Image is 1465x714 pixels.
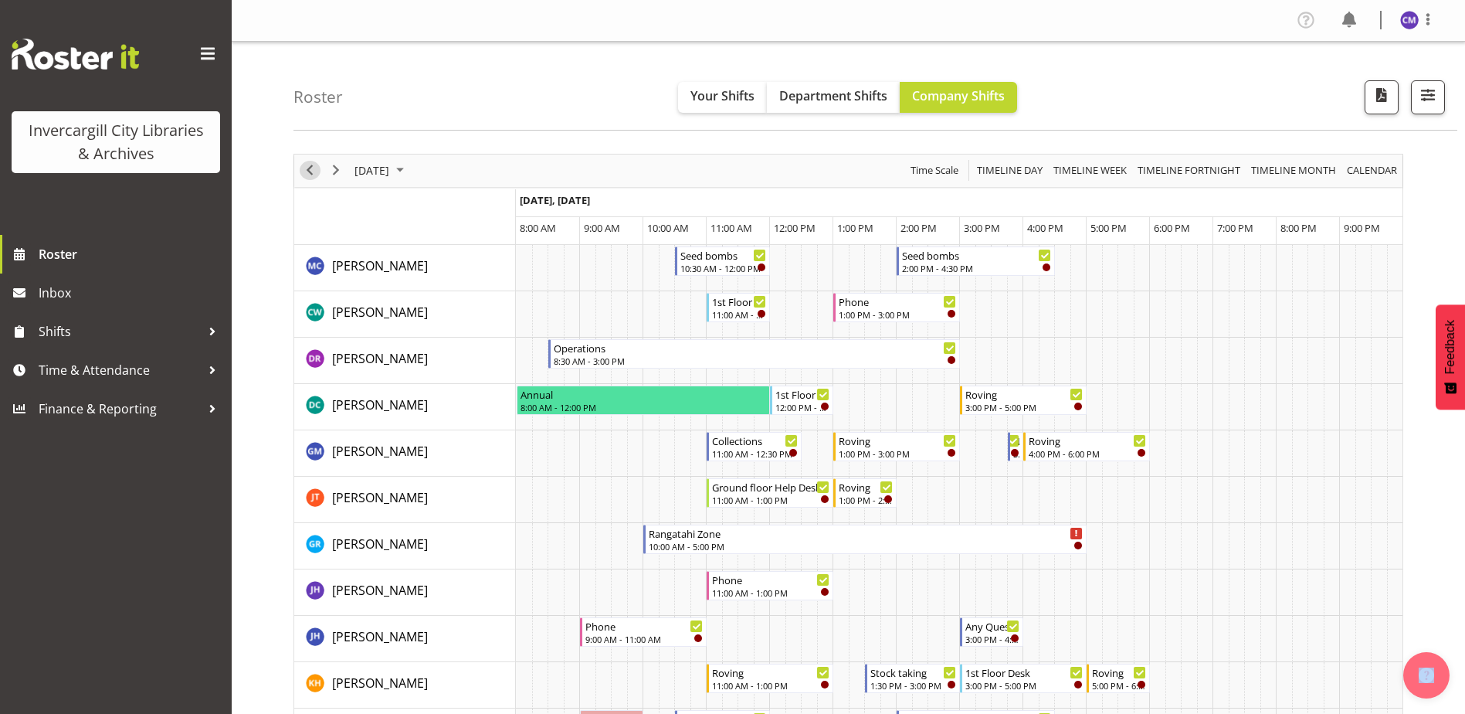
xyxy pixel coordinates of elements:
a: [PERSON_NAME] [332,535,428,553]
span: [DATE], [DATE] [520,193,590,207]
div: 3:00 PM - 5:00 PM [965,679,1083,692]
div: 3:45 PM - 4:00 PM [1013,447,1020,460]
div: Stock taking [870,665,956,680]
div: 11:00 AM - 1:00 PM [712,586,829,599]
div: Gabriel McKay Smith"s event - Roving Begin From Thursday, September 25, 2025 at 1:00:00 PM GMT+12... [833,432,960,461]
a: [PERSON_NAME] [332,303,428,321]
span: 1:00 PM [837,221,873,235]
div: Catherine Wilson"s event - Phone Begin From Thursday, September 25, 2025 at 1:00:00 PM GMT+12:00 ... [833,293,960,322]
div: Aurora Catu"s event - Seed bombs Begin From Thursday, September 25, 2025 at 10:30:00 AM GMT+12:00... [675,246,770,276]
div: Phone [839,294,956,309]
div: Phone [712,572,829,587]
button: Timeline Month [1249,161,1339,180]
button: Your Shifts [678,82,767,113]
div: 11:00 AM - 1:00 PM [712,494,829,506]
td: Grace Roscoe-Squires resource [294,523,516,569]
div: 1:00 PM - 2:00 PM [839,494,893,506]
td: Catherine Wilson resource [294,291,516,338]
a: [PERSON_NAME] [332,442,428,461]
div: 1st Floor Desk [965,665,1083,680]
span: [PERSON_NAME] [332,628,428,645]
span: calendar [1345,161,1399,180]
div: Rangatahi Zone [649,525,1083,541]
td: Aurora Catu resource [294,245,516,291]
button: Timeline Week [1051,161,1130,180]
span: 10:00 AM [647,221,689,235]
button: September 2025 [352,161,411,180]
div: 1st Floor Desk [712,294,766,309]
span: [PERSON_NAME] [332,304,428,321]
div: 11:00 AM - 12:00 PM [712,308,766,321]
div: Ground floor Help Desk [712,479,829,495]
div: Donald Cunningham"s event - Annual Begin From Thursday, September 25, 2025 at 8:00:00 AM GMT+12:0... [517,386,770,415]
h4: Roster [293,88,343,106]
span: Inbox [39,281,224,304]
a: [PERSON_NAME] [332,349,428,368]
span: [PERSON_NAME] [332,443,428,460]
td: Glen Tomlinson resource [294,477,516,523]
div: 1:00 PM - 3:00 PM [839,308,956,321]
span: 5:00 PM [1090,221,1127,235]
img: Rosterit website logo [12,39,139,70]
div: 10:00 AM - 5:00 PM [649,540,1083,552]
span: Finance & Reporting [39,397,201,420]
div: 2:00 PM - 4:30 PM [902,262,1051,274]
span: [PERSON_NAME] [332,350,428,367]
button: Fortnight [1135,161,1243,180]
span: Your Shifts [690,87,755,104]
button: Download a PDF of the roster for the current day [1365,80,1399,114]
span: [DATE] [353,161,391,180]
div: Aurora Catu"s event - Seed bombs Begin From Thursday, September 25, 2025 at 2:00:00 PM GMT+12:00 ... [897,246,1055,276]
div: 12:00 PM - 1:00 PM [775,401,829,413]
button: Company Shifts [900,82,1017,113]
div: Any Questions [965,618,1019,634]
div: Debra Robinson"s event - Operations Begin From Thursday, September 25, 2025 at 8:30:00 AM GMT+12:... [548,339,960,369]
span: [PERSON_NAME] [332,582,428,599]
div: September 25, 2025 [349,155,413,187]
span: 9:00 AM [584,221,620,235]
button: Previous [300,161,320,180]
div: 11:00 AM - 1:00 PM [712,679,829,692]
span: Timeline Month [1250,161,1338,180]
span: 7:00 PM [1217,221,1253,235]
div: Collections [712,433,798,448]
div: Glen Tomlinson"s event - Ground floor Help Desk Begin From Thursday, September 25, 2025 at 11:00:... [707,478,833,508]
div: 5:00 PM - 6:00 PM [1092,679,1146,692]
span: Timeline Fortnight [1136,161,1242,180]
div: Invercargill City Libraries & Archives [27,119,205,165]
div: 10:30 AM - 12:00 PM [680,262,766,274]
div: Gabriel McKay Smith"s event - Collections Begin From Thursday, September 25, 2025 at 11:00:00 AM ... [707,432,802,461]
button: Timeline Day [975,161,1046,180]
div: Kaela Harley"s event - 1st Floor Desk Begin From Thursday, September 25, 2025 at 3:00:00 PM GMT+1... [960,664,1087,693]
span: 2:00 PM [900,221,937,235]
span: Feedback [1443,320,1457,374]
button: Month [1345,161,1400,180]
div: Seed bombs [680,247,766,263]
div: Catherine Wilson"s event - 1st Floor Desk Begin From Thursday, September 25, 2025 at 11:00:00 AM ... [707,293,770,322]
td: Gabriel McKay Smith resource [294,430,516,477]
button: Time Scale [908,161,961,180]
span: [PERSON_NAME] [332,489,428,506]
div: 9:00 AM - 11:00 AM [585,633,703,645]
div: Roving [1029,433,1146,448]
span: 9:00 PM [1344,221,1380,235]
span: Department Shifts [779,87,887,104]
div: 4:00 PM - 6:00 PM [1029,447,1146,460]
div: Kaela Harley"s event - Roving Begin From Thursday, September 25, 2025 at 5:00:00 PM GMT+12:00 End... [1087,664,1150,693]
span: [PERSON_NAME] [332,257,428,274]
div: 3:00 PM - 4:00 PM [965,633,1019,645]
div: Operations [554,340,956,355]
div: Kaela Harley"s event - Roving Begin From Thursday, September 25, 2025 at 11:00:00 AM GMT+12:00 En... [707,664,833,693]
div: Donald Cunningham"s event - 1st Floor Desk Begin From Thursday, September 25, 2025 at 12:00:00 PM... [770,386,833,415]
a: [PERSON_NAME] [332,627,428,646]
div: Phone [585,618,703,634]
span: 3:00 PM [964,221,1000,235]
span: Timeline Week [1052,161,1128,180]
button: Next [326,161,347,180]
td: Debra Robinson resource [294,338,516,384]
span: 11:00 AM [710,221,752,235]
span: 12:00 PM [774,221,816,235]
button: Department Shifts [767,82,900,113]
div: 8:00 AM - 12:00 PM [521,401,766,413]
div: Seed bombs [902,247,1051,263]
